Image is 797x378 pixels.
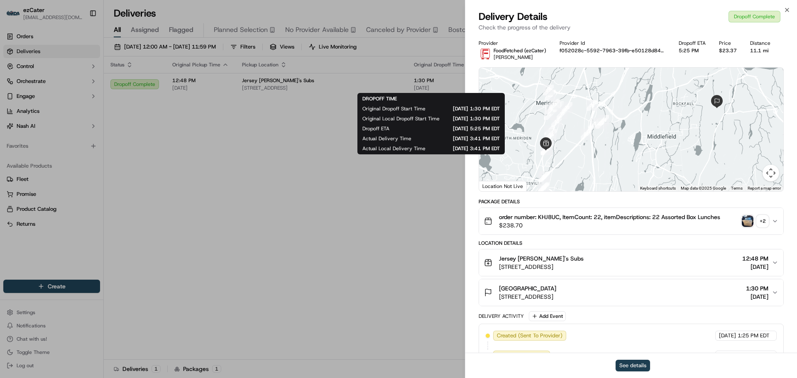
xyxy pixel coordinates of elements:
[719,332,736,339] span: [DATE]
[67,117,137,132] a: 💻API Documentation
[719,352,736,359] span: [DATE]
[497,332,562,339] span: Created (Sent To Provider)
[8,33,151,46] p: Welcome 👋
[581,129,592,139] div: 26
[499,263,584,271] span: [STREET_ADDRESS]
[439,145,500,152] span: [DATE] 3:41 PM EDT
[141,82,151,92] button: Start new chat
[362,145,425,152] span: Actual Local Delivery Time
[83,141,100,147] span: Pylon
[481,180,509,191] img: Google
[362,135,411,142] span: Actual Delivery Time
[750,40,770,46] div: Distance
[499,221,720,229] span: $238.70
[746,284,768,293] span: 1:30 PM
[750,47,770,54] div: 11.1 mi
[362,125,389,132] span: Dropoff ETA
[763,165,779,181] button: Map camera controls
[59,140,100,147] a: Powered byPylon
[479,249,783,276] button: Jersey [PERSON_NAME]'s Subs[STREET_ADDRESS]12:48 PM[DATE]
[529,311,566,321] button: Add Event
[499,213,720,221] span: order number: KHJ8UC, ItemCount: 22, itemDescriptions: 22 Assorted Box Lunches
[479,208,783,234] button: order number: KHJ8UC, ItemCount: 22, itemDescriptions: 22 Assorted Box Lunches$238.70photo_proof_...
[731,186,743,190] a: Terms (opens in new tab)
[742,254,768,263] span: 12:48 PM
[560,47,665,54] button: f052028c-5592-7963-39fb-e50128d846c1
[640,185,676,191] button: Keyboard shortcuts
[479,40,546,46] div: Provider
[539,171,550,182] div: 27
[538,183,549,193] div: 35
[494,54,533,61] span: [PERSON_NAME]
[549,99,560,110] div: 19
[742,215,768,227] button: photo_proof_of_pickup image+2
[538,182,549,193] div: 34
[479,10,548,23] span: Delivery Details
[596,118,606,129] div: 25
[598,115,609,126] div: 24
[403,125,500,132] span: [DATE] 5:25 PM EDT
[8,79,23,94] img: 1736555255976-a54dd68f-1ca7-489b-9aae-adbdc363a1c4
[439,105,500,112] span: [DATE] 1:30 PM EDT
[679,40,706,46] div: Dropoff ETA
[453,115,500,122] span: [DATE] 1:30 PM EDT
[5,117,67,132] a: 📗Knowledge Base
[544,135,555,146] div: 11
[362,105,425,112] span: Original Dropoff Start Time
[757,215,768,227] div: + 2
[70,121,77,128] div: 💻
[546,129,557,140] div: 16
[546,103,557,114] div: 8
[479,313,524,319] div: Delivery Activity
[479,23,784,32] p: Check the progress of the delivery
[719,47,737,54] div: $23.37
[481,180,509,191] a: Open this area in Google Maps (opens a new window)
[8,121,15,128] div: 📗
[742,215,753,227] img: photo_proof_of_pickup image
[544,125,555,136] div: 6
[545,90,556,100] div: 20
[553,101,564,112] div: 9
[587,100,597,111] div: 22
[362,115,440,122] span: Original Local Dropoff Start Time
[479,198,784,205] div: Package Details
[681,186,726,190] span: Map data ©2025 Google
[560,40,665,46] div: Provider Id
[591,118,602,129] div: 23
[746,293,768,301] span: [DATE]
[538,172,549,183] div: 39
[78,120,133,129] span: API Documentation
[679,47,706,54] div: 5:25 PM
[748,186,781,190] a: Report a map error
[551,116,562,127] div: 10
[17,120,64,129] span: Knowledge Base
[562,102,572,113] div: 18
[28,79,136,88] div: Start new chat
[425,135,500,142] span: [DATE] 3:41 PM EDT
[616,360,650,371] button: See details
[22,54,149,62] input: Got a question? Start typing here...
[543,85,554,95] div: 21
[499,293,556,301] span: [STREET_ADDRESS]
[738,352,770,359] span: 2:27 PM EDT
[479,279,783,306] button: [GEOGRAPHIC_DATA][STREET_ADDRESS]1:30 PM[DATE]
[738,332,770,339] span: 1:25 PM EDT
[362,95,397,102] span: DROPOFF TIME
[494,47,546,54] p: FoodFetched (ezCater)
[557,108,567,119] div: 17
[28,88,105,94] div: We're available if you need us!
[479,240,784,246] div: Location Details
[499,254,584,263] span: Jersey [PERSON_NAME]'s Subs
[719,40,737,46] div: Price
[499,284,556,293] span: [GEOGRAPHIC_DATA]
[497,352,546,359] span: Not Assigned Driver
[479,47,492,61] img: FoodFetched.jpg
[742,263,768,271] span: [DATE]
[479,181,527,191] div: Location Not Live
[545,109,555,120] div: 7
[8,8,25,25] img: Nash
